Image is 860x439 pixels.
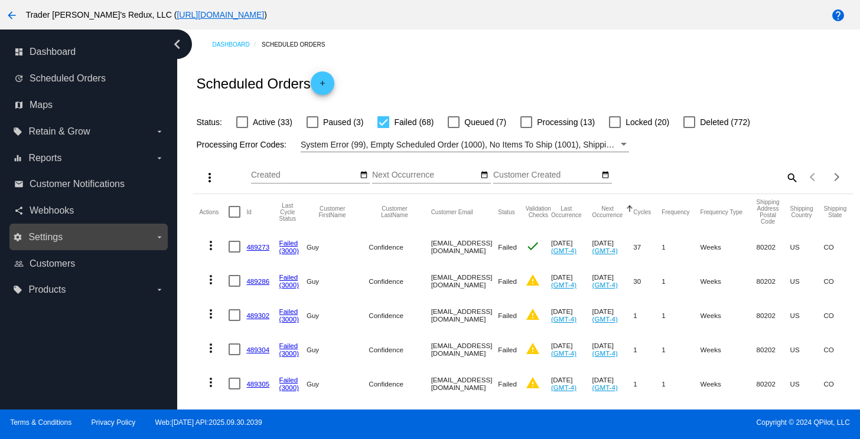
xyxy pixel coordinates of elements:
mat-icon: more_vert [203,171,217,185]
button: Change sorting for LastProcessingCycleId [279,202,296,222]
span: Retain & Grow [28,126,90,137]
i: share [14,206,24,215]
mat-icon: search [784,168,799,186]
mat-cell: 1 [662,401,700,435]
mat-cell: Weeks [701,298,757,332]
mat-cell: [DATE] [592,230,634,264]
button: Previous page [802,165,825,189]
mat-cell: Confidence [369,332,431,366]
mat-cell: [DATE] [592,332,634,366]
button: Change sorting for LastOccurrenceUtc [551,205,582,218]
span: Maps [30,100,53,110]
i: local_offer [13,285,22,294]
a: Web:[DATE] API:2025.09.30.2039 [155,418,262,427]
mat-cell: US [790,264,824,298]
mat-cell: [EMAIL_ADDRESS][DOMAIN_NAME] [431,332,499,366]
span: Paused (3) [323,115,363,129]
span: Active (33) [253,115,292,129]
a: Failed [279,376,298,384]
a: Failed [279,239,298,247]
a: email Customer Notifications [14,175,164,194]
a: (GMT-4) [551,384,576,391]
mat-icon: more_vert [204,238,218,253]
mat-cell: [DATE] [551,264,592,298]
mat-icon: date_range [480,171,488,180]
mat-cell: CO [823,230,857,264]
a: (GMT-4) [592,384,618,391]
a: Failed [279,273,298,281]
a: map Maps [14,96,164,114]
mat-icon: warning [526,307,540,322]
mat-icon: check [526,239,540,253]
a: (3000) [279,384,299,391]
a: (GMT-4) [551,349,576,357]
a: Failed [279,342,298,349]
button: Change sorting for NextOccurrenceUtc [592,205,623,218]
mat-cell: 80202 [757,366,790,401]
a: (GMT-4) [592,281,618,289]
a: (GMT-4) [551,247,576,254]
mat-cell: 1 [633,401,662,435]
mat-header-cell: Actions [199,194,229,230]
mat-cell: Confidence [369,366,431,401]
span: Deleted (772) [700,115,750,129]
mat-cell: US [790,332,824,366]
a: 489273 [246,243,269,251]
mat-cell: CO [823,298,857,332]
span: Queued (7) [464,115,506,129]
a: Failed [279,307,298,315]
mat-icon: date_range [360,171,368,180]
input: Next Occurrence [372,171,478,180]
span: Reports [28,153,61,163]
i: map [14,100,24,110]
mat-header-cell: Validation Checks [526,194,551,230]
span: Failed [498,277,517,285]
i: settings [13,232,22,242]
span: Copyright © 2024 QPilot, LLC [440,418,850,427]
button: Change sorting for ShippingCountry [790,205,813,218]
mat-cell: 1 [633,366,662,401]
button: Change sorting for Frequency [662,208,689,215]
i: dashboard [14,47,24,57]
mat-cell: 1 [662,230,700,264]
mat-icon: warning [526,376,540,390]
button: Next page [825,165,849,189]
mat-cell: Confidence [369,264,431,298]
a: 489302 [246,312,269,319]
span: Scheduled Orders [30,73,106,84]
a: [URL][DOMAIN_NAME] [177,10,264,19]
span: Failed [498,243,517,251]
a: 489304 [246,346,269,353]
mat-cell: 80202 [757,401,790,435]
mat-icon: warning [526,342,540,356]
i: local_offer [13,127,22,136]
a: 489286 [246,277,269,285]
a: people_outline Customers [14,254,164,273]
button: Change sorting for Cycles [633,208,651,215]
mat-cell: Guy [307,230,369,264]
input: Customer Created [493,171,600,180]
mat-cell: 80202 [757,230,790,264]
mat-icon: more_vert [204,273,218,287]
mat-cell: [DATE] [551,230,592,264]
mat-cell: 1 [662,298,700,332]
mat-cell: 80202 [757,264,790,298]
button: Change sorting for ShippingPostcode [757,199,780,225]
i: arrow_drop_down [155,127,164,136]
i: chevron_left [168,35,187,54]
mat-cell: US [790,366,824,401]
mat-cell: CO [823,401,857,435]
span: Settings [28,232,63,243]
mat-cell: Weeks [701,230,757,264]
mat-cell: Confidence [369,298,431,332]
a: (GMT-4) [551,281,576,289]
span: Failed (68) [394,115,434,129]
span: Processing Error Codes: [196,140,286,149]
mat-cell: Guy [307,366,369,401]
i: arrow_drop_down [155,153,164,163]
mat-cell: Guy [307,401,369,435]
a: (3000) [279,247,299,254]
a: (GMT-4) [592,315,618,323]
mat-cell: [DATE] [551,332,592,366]
a: Terms & Conditions [10,418,71,427]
